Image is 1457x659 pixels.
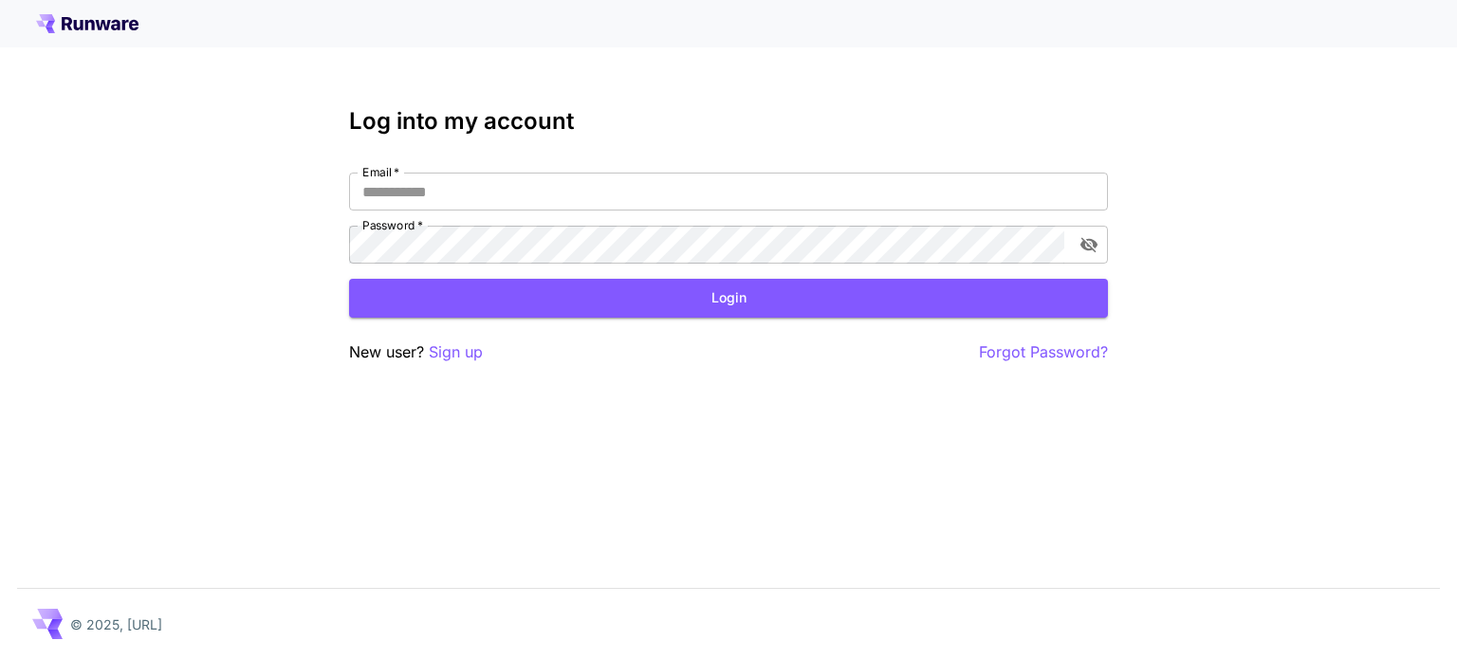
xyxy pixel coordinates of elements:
[349,279,1108,318] button: Login
[1072,228,1106,262] button: toggle password visibility
[362,217,423,233] label: Password
[349,340,483,364] p: New user?
[70,614,162,634] p: © 2025, [URL]
[362,164,399,180] label: Email
[429,340,483,364] button: Sign up
[349,108,1108,135] h3: Log into my account
[979,340,1108,364] button: Forgot Password?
